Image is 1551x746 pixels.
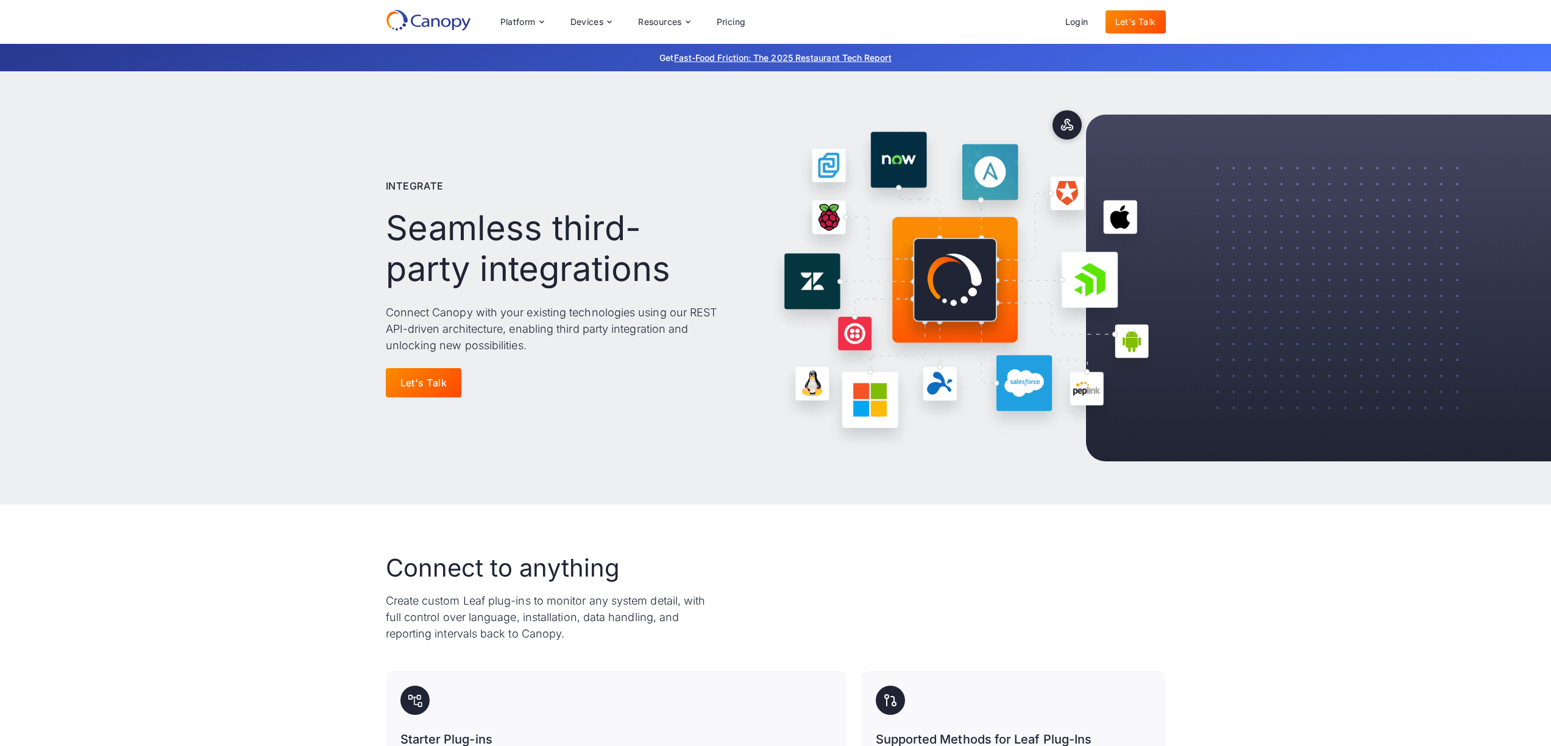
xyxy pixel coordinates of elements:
[570,18,604,26] div: Devices
[386,304,722,353] p: Connect Canopy with your existing technologies using our REST API-driven architecture, enabling t...
[638,18,682,26] div: Resources
[500,18,536,26] div: Platform
[386,592,717,642] p: Create custom Leaf plug-ins to monitor any system detail, with full control over language, instal...
[1056,10,1098,34] a: Login
[477,51,1074,64] p: Get
[386,179,444,193] p: Integrate
[386,208,722,290] h1: Seamless third-party integrations
[386,553,620,583] h2: Connect to anything
[707,10,756,34] a: Pricing
[491,10,553,34] div: Platform
[561,10,622,34] div: Devices
[386,368,462,397] a: Let's Talk
[674,52,892,63] a: Fast-Food Friction: The 2025 Restaurant Tech Report
[628,10,699,34] div: Resources
[1106,10,1166,34] a: Let's Talk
